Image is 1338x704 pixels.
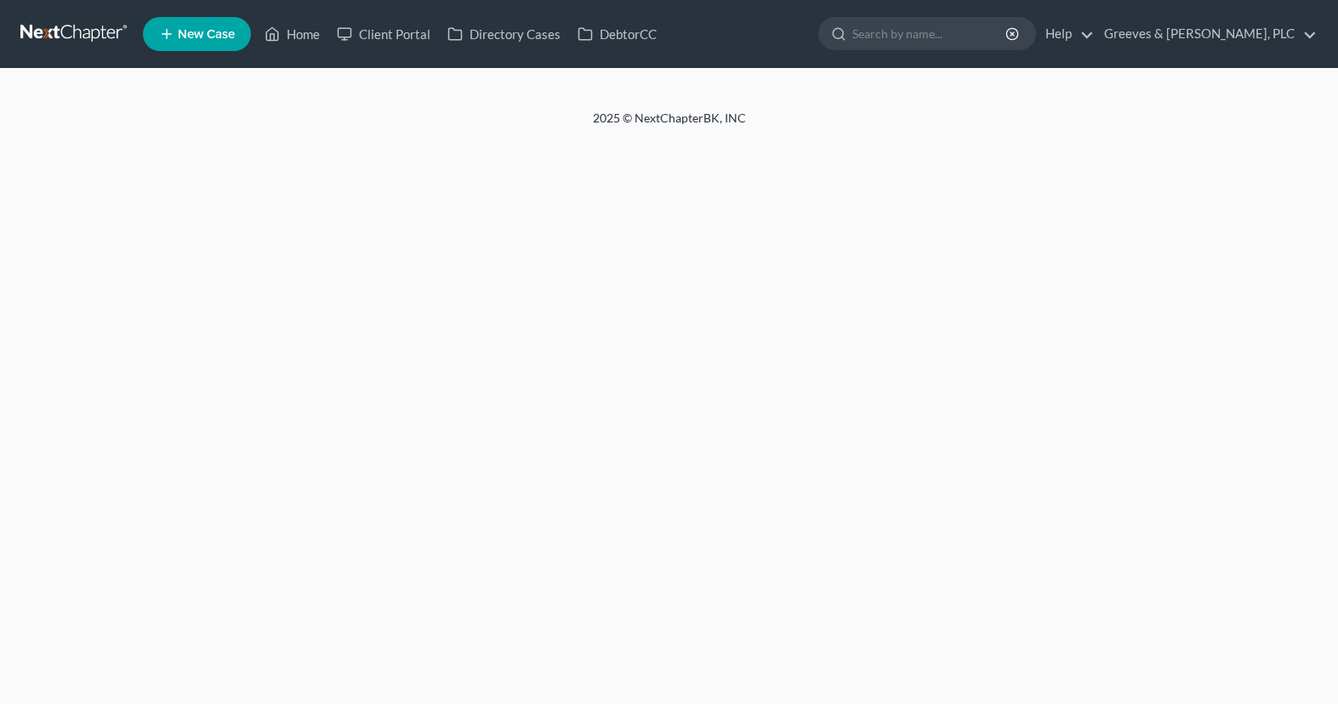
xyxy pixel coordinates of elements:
[328,19,439,49] a: Client Portal
[1037,19,1094,49] a: Help
[852,18,1008,49] input: Search by name...
[439,19,569,49] a: Directory Cases
[178,28,235,41] span: New Case
[256,19,328,49] a: Home
[185,110,1154,140] div: 2025 © NextChapterBK, INC
[569,19,665,49] a: DebtorCC
[1096,19,1317,49] a: Greeves & [PERSON_NAME], PLC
